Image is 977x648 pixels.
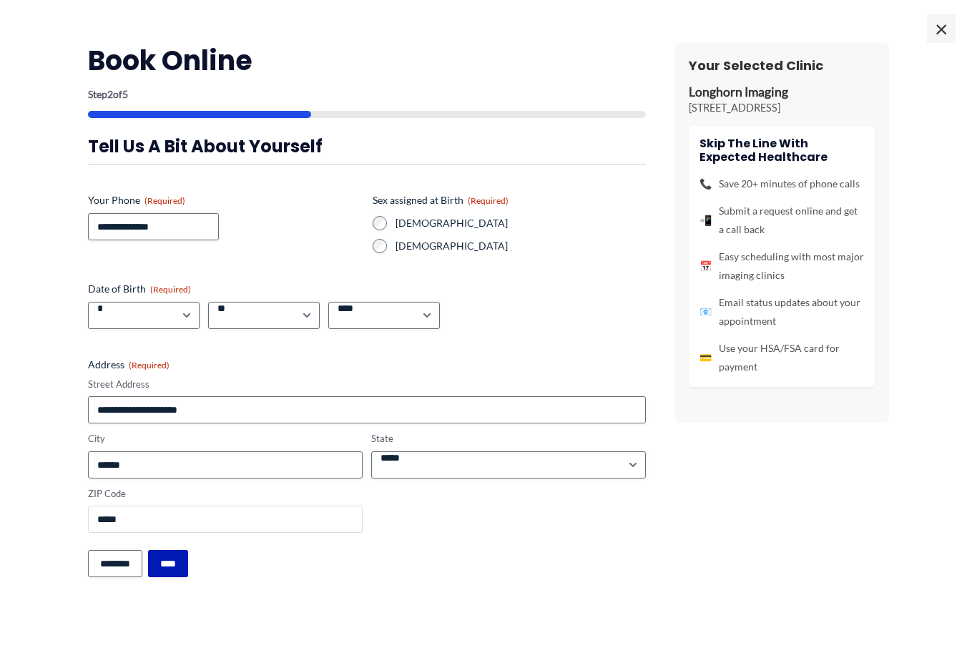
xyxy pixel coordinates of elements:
span: 📅 [699,257,712,275]
span: 💳 [699,348,712,367]
legend: Sex assigned at Birth [373,193,509,207]
span: (Required) [144,195,185,206]
li: Email status updates about your appointment [699,293,864,330]
legend: Date of Birth [88,282,191,296]
span: 📞 [699,175,712,193]
span: 📲 [699,211,712,230]
span: 2 [107,88,113,100]
span: 📧 [699,303,712,321]
h3: Tell us a bit about yourself [88,135,646,157]
span: × [927,14,956,43]
p: [STREET_ADDRESS] [689,101,875,115]
label: State [371,432,646,446]
p: Longhorn Imaging [689,84,875,101]
li: Save 20+ minutes of phone calls [699,175,864,193]
span: (Required) [468,195,509,206]
legend: Address [88,358,170,372]
label: ZIP Code [88,487,363,501]
label: [DEMOGRAPHIC_DATA] [396,239,646,253]
li: Submit a request online and get a call back [699,202,864,239]
li: Use your HSA/FSA card for payment [699,339,864,376]
label: [DEMOGRAPHIC_DATA] [396,216,646,230]
h2: Book Online [88,43,646,78]
h3: Your Selected Clinic [689,57,875,74]
span: (Required) [129,360,170,370]
label: City [88,432,363,446]
label: Your Phone [88,193,361,207]
li: Easy scheduling with most major imaging clinics [699,247,864,285]
span: 5 [122,88,128,100]
span: (Required) [150,284,191,295]
h4: Skip the line with Expected Healthcare [699,137,864,164]
p: Step of [88,89,646,99]
label: Street Address [88,378,646,391]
